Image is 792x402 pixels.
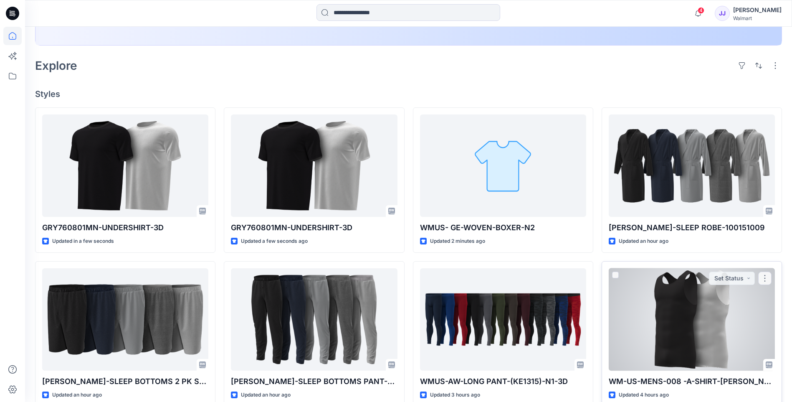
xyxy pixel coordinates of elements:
[231,268,397,371] a: George-SLEEP BOTTOMS PANT-100150736
[52,391,102,399] p: Updated an hour ago
[420,376,586,387] p: WMUS-AW-LONG PANT-(KE1315)-N1-3D
[715,6,730,21] div: JJ
[609,222,775,234] p: [PERSON_NAME]-SLEEP ROBE-100151009
[420,222,586,234] p: WMUS- GE-WOVEN-BOXER-N2
[609,114,775,217] a: George-SLEEP ROBE-100151009
[733,15,782,21] div: Walmart
[241,237,308,246] p: Updated a few seconds ago
[420,268,586,371] a: WMUS-AW-LONG PANT-(KE1315)-N1-3D
[241,391,291,399] p: Updated an hour ago
[231,376,397,387] p: [PERSON_NAME]-SLEEP BOTTOMS PANT-100150736
[609,376,775,387] p: WM-US-MENS-008 -A-SHIRT-[PERSON_NAME]-N3-3D
[42,268,208,371] a: George-SLEEP BOTTOMS 2 PK SHORTS-100150734
[52,237,114,246] p: Updated in a few seconds
[430,391,480,399] p: Updated 3 hours ago
[733,5,782,15] div: [PERSON_NAME]
[231,222,397,234] p: GRY760801MN-UNDERSHIRT-3D
[420,114,586,217] a: WMUS- GE-WOVEN-BOXER-N2
[42,376,208,387] p: [PERSON_NAME]-SLEEP BOTTOMS 2 PK SHORTS-100150734
[42,222,208,234] p: GRY760801MN-UNDERSHIRT-3D
[430,237,485,246] p: Updated 2 minutes ago
[42,114,208,217] a: GRY760801MN-UNDERSHIRT-3D
[619,391,669,399] p: Updated 4 hours ago
[698,7,704,14] span: 4
[609,268,775,371] a: WM-US-MENS-008 -A-SHIRT-GEOGE-N3-3D
[619,237,668,246] p: Updated an hour ago
[35,89,782,99] h4: Styles
[231,114,397,217] a: GRY760801MN-UNDERSHIRT-3D
[35,59,77,72] h2: Explore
